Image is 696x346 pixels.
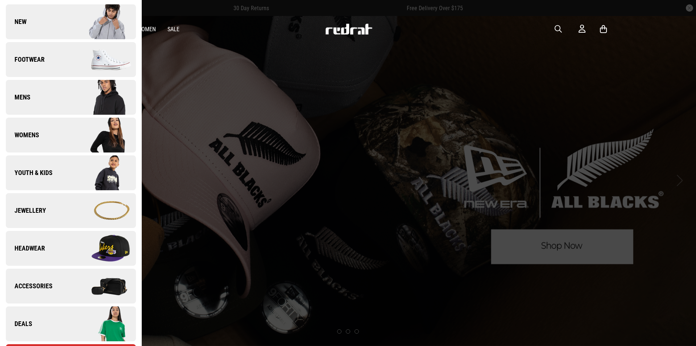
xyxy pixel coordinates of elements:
img: Company [71,306,136,342]
img: Company [71,117,136,153]
a: Sale [167,26,179,33]
a: Accessories Company [6,269,136,304]
span: Footwear [6,55,45,64]
img: Company [71,230,136,266]
span: Mens [6,93,30,102]
img: Company [71,192,136,229]
img: Company [71,41,136,78]
a: New Company [6,4,136,39]
a: Women [137,26,156,33]
a: Footwear Company [6,42,136,77]
img: Redrat logo [325,24,373,34]
a: Deals Company [6,306,136,341]
a: Mens Company [6,80,136,115]
span: Youth & Kids [6,168,53,177]
span: Accessories [6,282,53,290]
span: New [6,17,26,26]
span: Deals [6,319,32,328]
a: Womens Company [6,118,136,152]
img: Company [71,155,136,191]
a: Headwear Company [6,231,136,266]
span: Headwear [6,244,45,253]
a: Youth & Kids Company [6,155,136,190]
span: Womens [6,131,39,139]
img: Company [71,4,136,40]
span: Jewellery [6,206,46,215]
img: Company [71,79,136,115]
img: Company [71,268,136,304]
a: Jewellery Company [6,193,136,228]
